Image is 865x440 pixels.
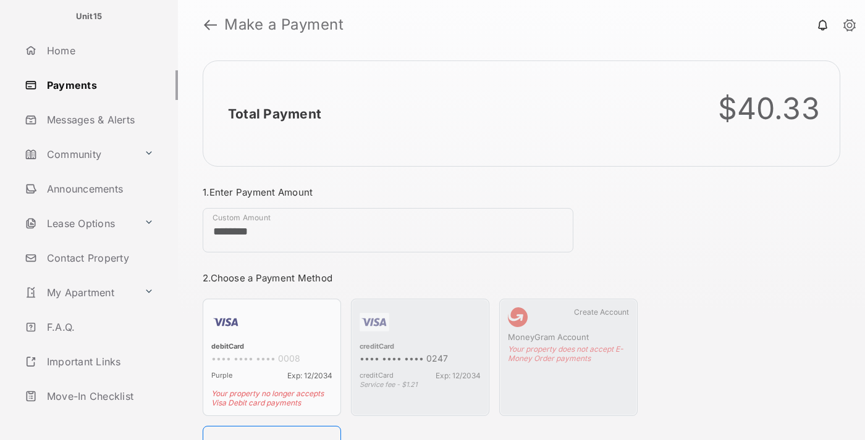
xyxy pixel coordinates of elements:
[20,347,159,376] a: Important Links
[20,139,139,169] a: Community
[203,272,638,284] h3: 2. Choose a Payment Method
[20,70,178,100] a: Payments
[20,105,178,135] a: Messages & Alerts
[718,91,821,127] div: $40.33
[20,243,178,273] a: Contact Property
[224,17,344,32] strong: Make a Payment
[228,106,321,122] h2: Total Payment
[76,10,103,23] p: Unit15
[360,371,394,380] span: creditCard
[360,342,481,353] div: creditCard
[203,186,638,198] h3: 1. Enter Payment Amount
[20,381,178,411] a: Move-In Checklist
[436,371,481,380] span: Exp: 12/2034
[20,278,139,307] a: My Apartment
[20,36,178,65] a: Home
[360,380,481,389] div: Service fee - $1.21
[20,312,178,342] a: F.A.Q.
[20,174,178,204] a: Announcements
[20,209,139,238] a: Lease Options
[360,353,481,366] div: •••• •••• •••• 0247
[351,299,489,416] div: creditCard•••• •••• •••• 0247creditCardExp: 12/2034Service fee - $1.21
